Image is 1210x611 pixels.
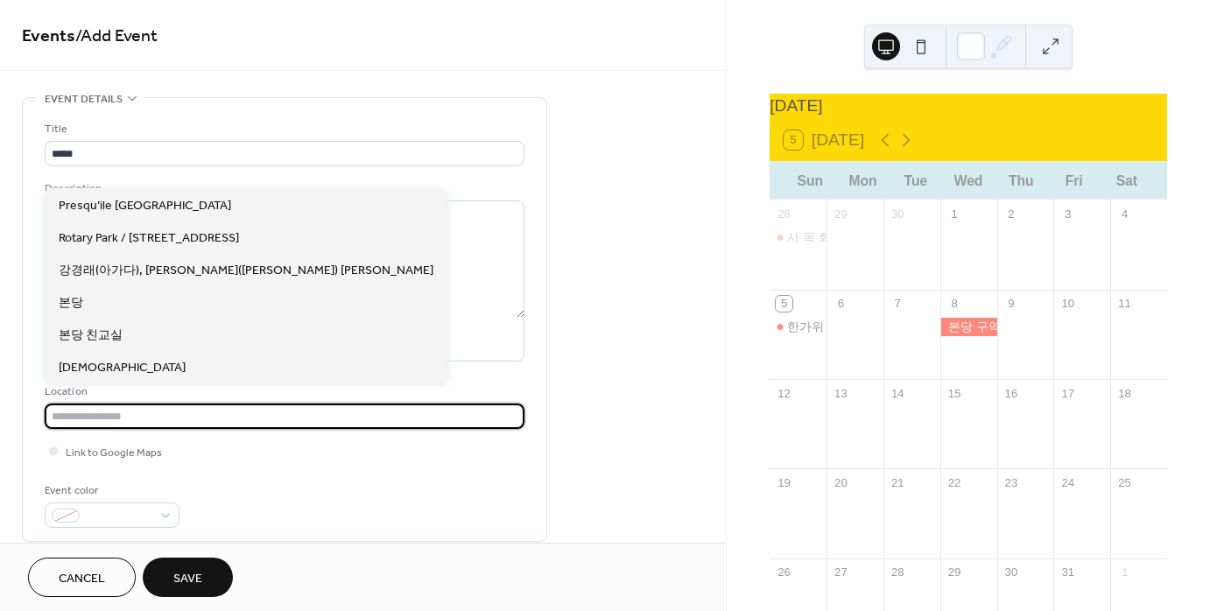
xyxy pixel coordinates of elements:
[1060,565,1076,580] div: 31
[940,318,997,335] div: 본당 구역 가정 미사
[1101,162,1153,200] div: Sat
[1003,206,1019,221] div: 2
[770,94,1167,119] div: [DATE]
[1003,296,1019,312] div: 9
[890,296,905,312] div: 7
[946,206,962,221] div: 1
[59,261,433,279] span: 강경래(아가다), [PERSON_NAME]([PERSON_NAME]) [PERSON_NAME]
[833,206,848,221] div: 29
[1116,475,1132,491] div: 25
[22,19,75,53] a: Events
[1003,385,1019,401] div: 16
[770,228,827,246] div: 사 목 회
[1003,475,1019,491] div: 23
[45,90,123,109] span: Event details
[59,196,231,214] span: Presqu’ile [GEOGRAPHIC_DATA]
[59,570,105,588] span: Cancel
[946,385,962,401] div: 15
[776,385,791,401] div: 12
[890,475,905,491] div: 21
[833,385,848,401] div: 13
[890,385,905,401] div: 14
[946,565,962,580] div: 29
[833,296,848,312] div: 6
[59,228,239,247] span: Rotary Park / [STREET_ADDRESS]
[1116,206,1132,221] div: 4
[1003,565,1019,580] div: 30
[890,162,942,200] div: Tue
[836,162,889,200] div: Mon
[776,475,791,491] div: 19
[1116,296,1132,312] div: 11
[75,19,158,53] span: / Add Event
[942,162,995,200] div: Wed
[784,162,836,200] div: Sun
[66,444,162,462] span: Link to Google Maps
[890,206,905,221] div: 30
[59,358,186,376] span: [DEMOGRAPHIC_DATA]
[946,296,962,312] div: 8
[776,296,791,312] div: 5
[59,293,83,312] span: 본당
[1116,565,1132,580] div: 1
[45,481,176,500] div: Event color
[1060,296,1076,312] div: 10
[890,565,905,580] div: 28
[1060,385,1076,401] div: 17
[143,558,233,597] button: Save
[833,565,848,580] div: 27
[45,179,521,198] div: Description
[1060,475,1076,491] div: 24
[787,228,831,246] div: 사 목 회
[1060,206,1076,221] div: 3
[1116,385,1132,401] div: 18
[833,475,848,491] div: 20
[28,558,136,597] button: Cancel
[946,475,962,491] div: 22
[1047,162,1100,200] div: Fri
[787,318,904,335] div: 한가위 합동 위령미사
[776,206,791,221] div: 28
[770,318,827,335] div: 한가위 합동 위령미사
[59,326,123,344] span: 본당 친교실
[995,162,1047,200] div: Thu
[173,570,202,588] span: Save
[776,565,791,580] div: 26
[45,383,521,401] div: Location
[45,120,521,138] div: Title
